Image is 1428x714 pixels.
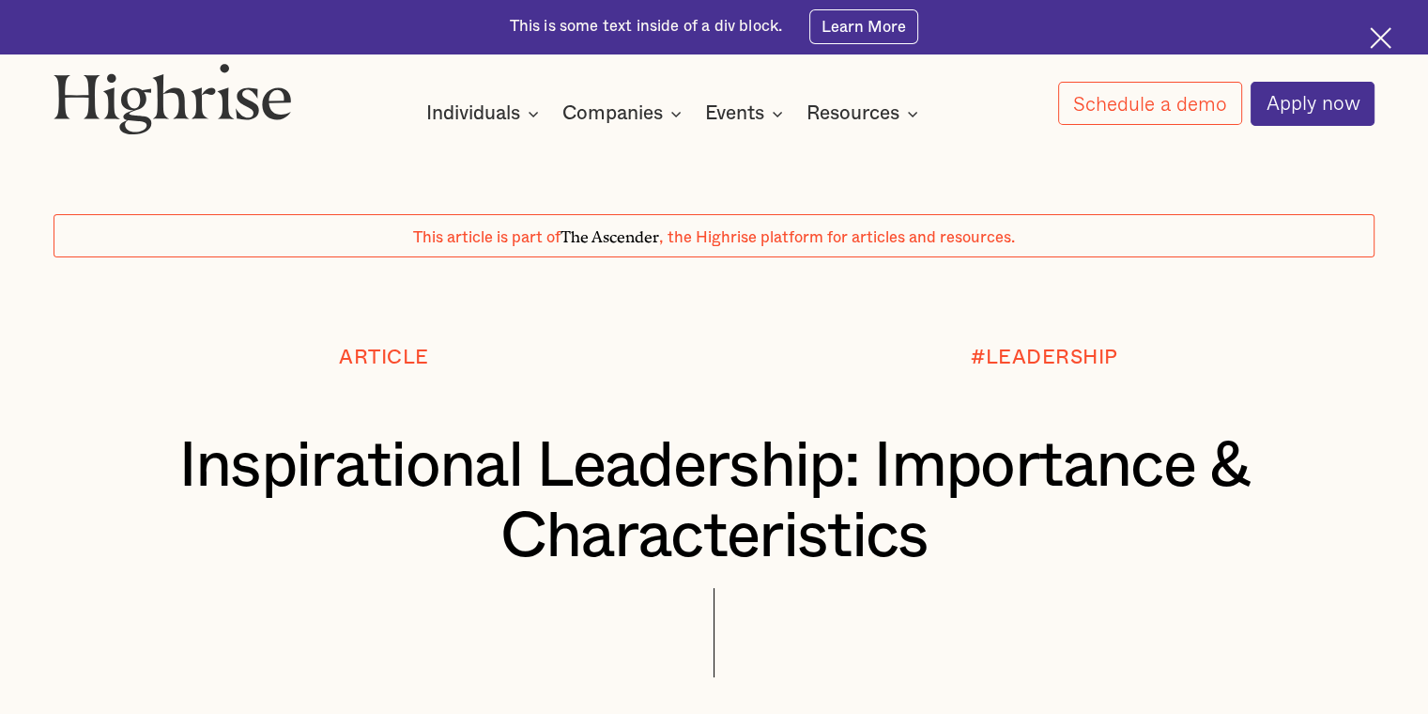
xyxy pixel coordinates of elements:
[705,102,789,125] div: Events
[560,225,659,243] span: The Ascender
[562,102,663,125] div: Companies
[426,102,545,125] div: Individuals
[1251,82,1374,126] a: Apply now
[1058,82,1242,125] a: Schedule a demo
[109,431,1320,571] h1: Inspirational Leadership: Importance & Characteristics
[659,230,1015,245] span: , the Highrise platform for articles and resources.
[806,102,899,125] div: Resources
[54,63,292,135] img: Highrise logo
[426,102,520,125] div: Individuals
[339,347,429,369] div: Article
[705,102,764,125] div: Events
[510,16,783,38] div: This is some text inside of a div block.
[562,102,687,125] div: Companies
[971,347,1118,369] div: #LEADERSHIP
[809,9,919,43] a: Learn More
[806,102,924,125] div: Resources
[1370,27,1391,49] img: Cross icon
[413,230,560,245] span: This article is part of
